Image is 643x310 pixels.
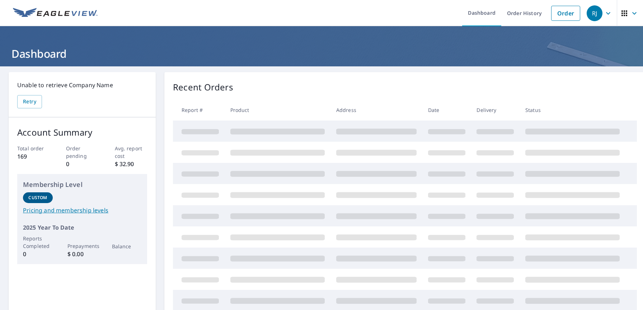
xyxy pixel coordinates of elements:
[115,160,147,168] p: $ 32.90
[23,223,141,232] p: 2025 Year To Date
[23,250,53,258] p: 0
[23,97,36,106] span: Retry
[422,99,471,121] th: Date
[67,250,97,258] p: $ 0.00
[551,6,580,21] a: Order
[17,152,50,161] p: 169
[587,5,602,21] div: RJ
[115,145,147,160] p: Avg. report cost
[225,99,330,121] th: Product
[13,8,98,19] img: EV Logo
[17,95,42,108] button: Retry
[67,242,97,250] p: Prepayments
[28,194,47,201] p: Custom
[17,145,50,152] p: Total order
[112,243,142,250] p: Balance
[471,99,520,121] th: Delivery
[173,81,233,94] p: Recent Orders
[23,206,141,215] a: Pricing and membership levels
[9,46,634,61] h1: Dashboard
[66,160,99,168] p: 0
[17,126,147,139] p: Account Summary
[173,99,225,121] th: Report #
[520,99,625,121] th: Status
[23,180,141,189] p: Membership Level
[17,81,147,89] p: Unable to retrieve Company Name
[23,235,53,250] p: Reports Completed
[330,99,422,121] th: Address
[66,145,99,160] p: Order pending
